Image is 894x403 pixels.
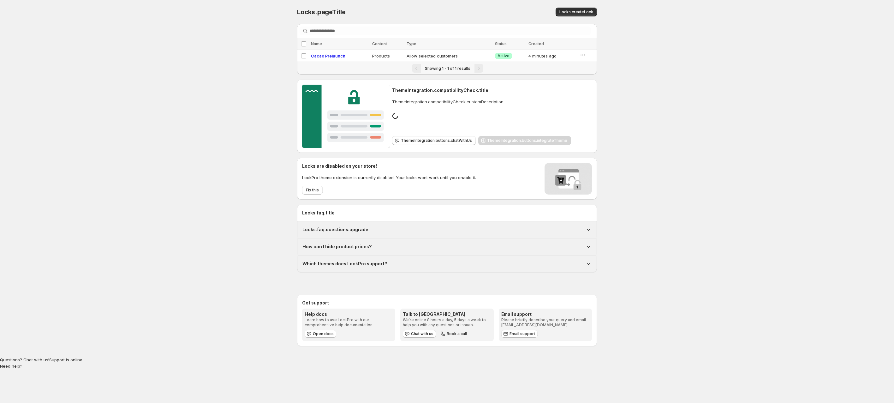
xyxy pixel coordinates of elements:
[302,186,323,195] button: Fix this
[306,188,319,193] span: Fix this
[411,331,433,336] span: Chat with us
[302,174,476,181] p: LockPro theme extension is currently disabled. Your locks wont work until you enable it.
[311,41,322,46] span: Name
[302,300,592,306] h2: Get support
[305,330,336,338] a: Open docs
[392,136,476,145] button: ThemeIntegration.buttons.chatWithUs
[305,311,393,317] h3: Help docs
[407,41,416,46] span: Type
[425,66,470,71] span: Showing 1 - 1 of 1 results
[305,317,393,328] p: Learn how to use LockPro with our comprehensive help documentation.
[297,8,346,16] span: Locks.pageTitle
[372,41,387,46] span: Content
[403,311,491,317] h3: Talk to [GEOGRAPHIC_DATA]
[311,53,345,58] a: Cacao Prelaunch
[447,331,467,336] span: Book a call
[370,50,405,62] td: Products
[302,210,592,216] h2: Locks.faq.title
[527,50,578,62] td: 4 minutes ago
[438,330,469,338] button: Book a call
[528,41,544,46] span: Created
[501,330,538,338] a: Email support
[302,226,368,233] h1: Locks.faq.questions.upgrade
[302,261,387,267] h1: Which themes does LockPro support?
[392,87,571,93] h2: ThemeIntegration.compatibilityCheck.title
[405,50,493,62] td: Allow selected customers
[401,138,472,143] span: ThemeIntegration.buttons.chatWithUs
[498,53,510,58] span: Active
[501,311,589,317] h3: Email support
[403,330,436,338] button: Chat with us
[302,85,390,148] img: Customer support
[559,9,593,15] span: Locks.createLock
[510,331,535,336] span: Email support
[545,163,592,195] img: Locks disabled
[495,41,507,46] span: Status
[501,317,589,328] p: Please briefly describe your query and email [EMAIL_ADDRESS][DOMAIN_NAME].
[313,331,334,336] span: Open docs
[297,62,597,75] nav: Pagination
[556,8,597,16] button: Locks.createLock
[392,99,571,105] span: ThemeIntegration.compatibilityCheck.customDescription
[49,357,82,362] span: Support is online
[302,244,372,250] h1: How can I hide product prices?
[302,163,476,169] h2: Locks are disabled on your store!
[403,317,491,328] p: We're online 8 hours a day, 5 days a week to help you with any questions or issues.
